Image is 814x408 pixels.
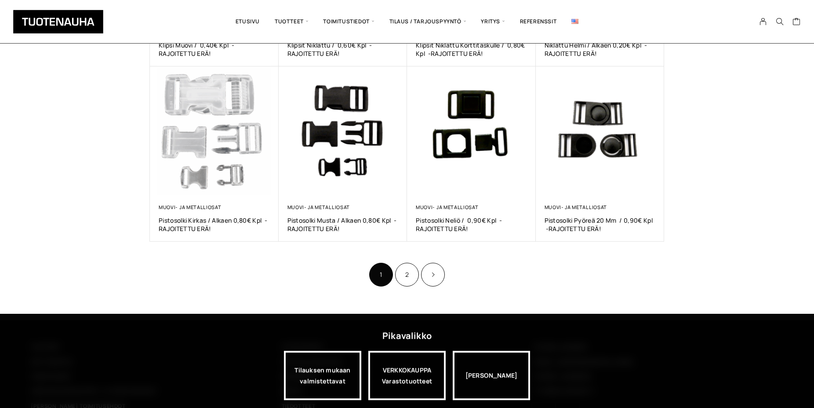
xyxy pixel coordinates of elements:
[13,10,103,33] img: Tuotenauha Oy
[267,7,316,37] span: Tuotteet
[473,7,512,37] span: Yritys
[545,41,656,58] a: Niklattu helmi / alkaen 0,20€ kpl -RAJOITETTU ERÄ!
[755,18,772,26] a: My Account
[287,204,350,210] a: Muovi- ja metalliosat
[416,204,478,210] a: Muovi- ja metalliosat
[159,204,221,210] a: Muovi- ja metalliosat
[316,7,382,37] span: Toimitustiedot
[382,7,474,37] span: Tilaus / Tarjouspyyntö
[287,41,399,58] a: Klipsit Niklattu / 0,60€ kpl -RAJOITETTU ERÄ!
[368,351,446,400] a: VERKKOKAUPPAVarastotuotteet
[792,17,801,28] a: Cart
[368,351,446,400] div: VERKKOKAUPPA Varastotuotteet
[382,328,432,344] div: Pikavalikko
[287,216,399,233] a: Pistosolki musta / alkaen 0,80€ kpl -RAJOITETTU ERÄ!
[416,41,527,58] a: Klipsit Niklattu korttitaskulle / 0,80€ kpl -RAJOITETTU ERÄ!
[453,351,530,400] div: [PERSON_NAME]
[228,7,267,37] a: Etusivu
[159,41,270,58] a: Klipsi Muovi / 0,40€ kpl -RAJOITETTU ERÄ!
[545,216,656,233] a: Pistosolki Pyöreä 20 mm / 0,90€ kpl -RAJOITETTU ERÄ!
[571,19,578,24] img: English
[545,204,607,210] a: Muovi- ja metalliosat
[512,7,564,37] a: Referenssit
[369,263,393,287] span: Sivu 1
[159,216,270,233] a: Pistosolki kirkas / alkaen 0,80€ kpl -RAJOITETTU ERÄ!
[150,261,664,287] nav: Product Pagination
[416,216,527,233] a: Pistosolki Neliö / 0,90€ kpl -RAJOITETTU ERÄ!
[771,18,788,26] button: Search
[284,351,361,400] a: Tilauksen mukaan valmistettavat
[395,263,419,287] a: Sivu 2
